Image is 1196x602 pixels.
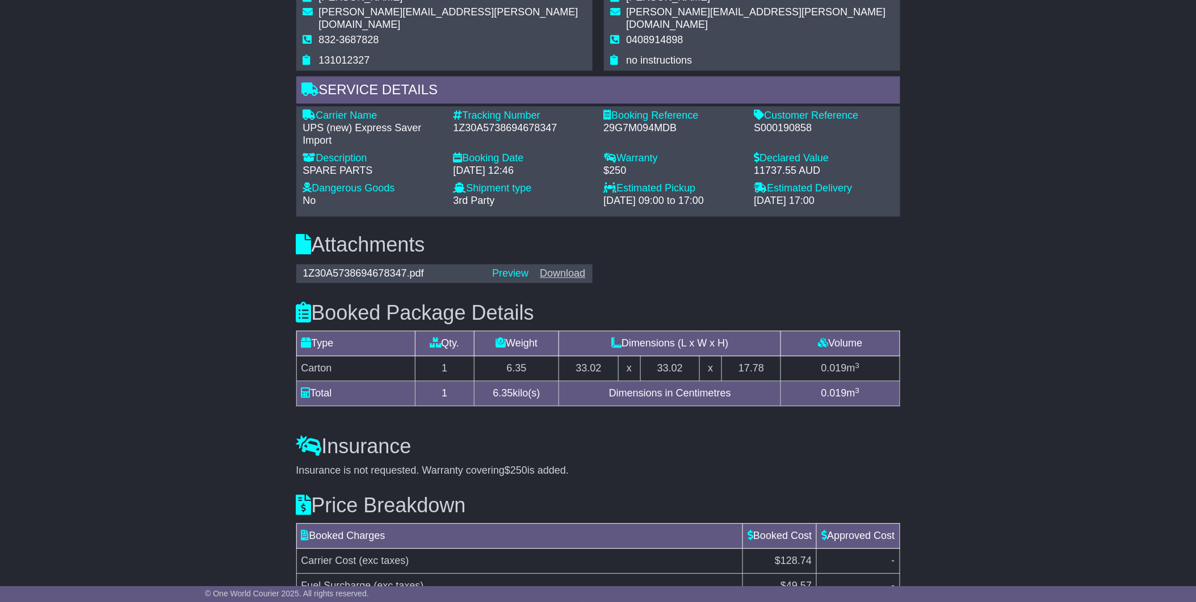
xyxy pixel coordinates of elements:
h3: Booked Package Details [296,302,900,324]
div: [DATE] 17:00 [754,195,893,207]
div: Insurance is not requested. Warranty covering is added. [296,465,900,477]
div: 1Z30A5738694678347 [454,122,593,135]
td: Dimensions (L x W x H) [559,331,781,356]
div: UPS (new) Express Saver Import [303,122,442,147]
span: - [892,555,895,566]
span: (exc taxes) [374,580,424,591]
div: S000190858 [754,122,893,135]
span: [PERSON_NAME][EMAIL_ADDRESS][PERSON_NAME][DOMAIN_NAME] [627,6,886,30]
span: Carrier Cost [301,555,356,566]
td: Total [296,381,415,406]
span: $128.74 [775,555,812,566]
div: Estimated Pickup [604,182,743,195]
span: no instructions [627,55,693,66]
td: Booked Cost [743,524,817,549]
div: Booking Reference [604,110,743,122]
td: 1 [415,356,475,381]
div: Shipment type [454,182,593,195]
div: Carrier Name [303,110,442,122]
div: $250 [604,165,743,177]
span: - [892,580,895,591]
td: Booked Charges [296,524,743,549]
a: Preview [492,267,528,279]
span: © One World Courier 2025. All rights reserved. [205,589,369,598]
td: Qty. [415,331,475,356]
div: Estimated Delivery [754,182,893,195]
a: Download [540,267,585,279]
td: Type [296,331,415,356]
td: x [618,356,640,381]
span: (exc taxes) [359,555,409,566]
div: Tracking Number [454,110,593,122]
sup: 3 [855,386,860,395]
span: 6.35 [493,387,513,399]
td: 33.02 [559,356,619,381]
h3: Price Breakdown [296,494,900,517]
td: 6.35 [475,356,559,381]
td: Dimensions in Centimetres [559,381,781,406]
td: Weight [475,331,559,356]
td: 17.78 [721,356,781,381]
span: Fuel Surcharge [301,580,371,591]
span: [PERSON_NAME][EMAIL_ADDRESS][PERSON_NAME][DOMAIN_NAME] [319,6,578,30]
td: Carton [296,356,415,381]
div: 1Z30A5738694678347.pdf [297,267,487,280]
span: 0408914898 [627,34,683,45]
td: m [781,356,900,381]
div: [DATE] 12:46 [454,165,593,177]
td: kilo(s) [475,381,559,406]
td: x [700,356,722,381]
span: 3rd Party [454,195,495,206]
div: 29G7M094MDB [604,122,743,135]
h3: Insurance [296,435,900,458]
td: Approved Cost [817,524,900,549]
td: Volume [781,331,900,356]
div: Warranty [604,152,743,165]
span: 0.019 [821,362,847,374]
span: 832-3687828 [319,34,379,45]
span: $250 [505,465,527,476]
td: 33.02 [640,356,700,381]
div: Customer Reference [754,110,893,122]
td: m [781,381,900,406]
h3: Attachments [296,233,900,256]
div: [DATE] 09:00 to 17:00 [604,195,743,207]
sup: 3 [855,361,860,370]
span: No [303,195,316,206]
span: 0.019 [821,387,847,399]
td: 1 [415,381,475,406]
div: Declared Value [754,152,893,165]
div: Dangerous Goods [303,182,442,195]
div: SPARE PARTS [303,165,442,177]
div: Description [303,152,442,165]
div: Booking Date [454,152,593,165]
div: Service Details [296,76,900,107]
span: 131012327 [319,55,370,66]
span: $49.57 [780,580,812,591]
div: 11737.55 AUD [754,165,893,177]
